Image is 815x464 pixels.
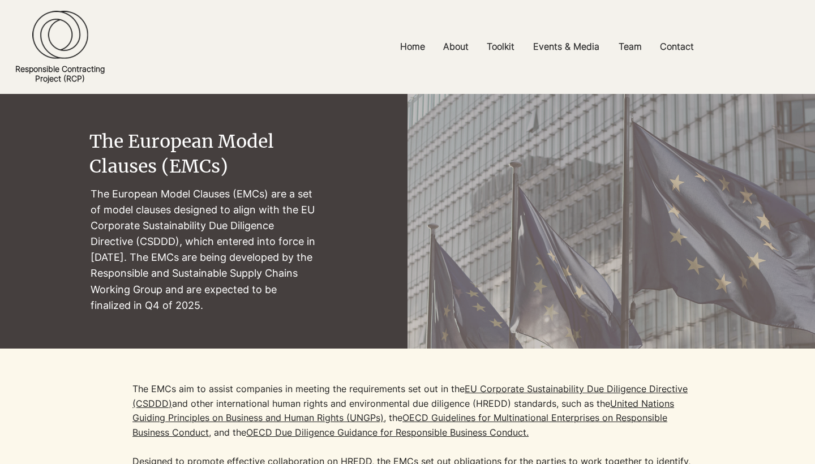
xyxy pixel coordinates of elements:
[610,34,651,59] a: Team
[132,383,688,409] a: EU Corporate Sustainability Due Diligence Directive (CSDDD)
[89,130,274,178] span: The European Model Clauses (EMCs)
[651,34,704,59] a: Contact
[437,34,474,59] p: About
[654,34,700,59] p: Contact
[246,427,529,438] a: OECD Due Diligence Guidance for Responsible Business Conduct.
[525,34,610,59] a: Events & Media
[435,34,478,59] a: About
[281,34,815,59] nav: Site
[392,34,435,59] a: Home
[15,64,105,83] a: Responsible ContractingProject (RCP)
[132,412,667,438] a: OECD Guidelines for Multinational Enterprises on Responsible Business Conduct
[478,34,525,59] a: Toolkit
[481,34,520,59] p: Toolkit
[394,34,431,59] p: Home
[91,186,319,313] p: The European Model Clauses (EMCs) are a set of model clauses designed to align with the EU Corpor...
[527,34,605,59] p: Events & Media
[613,34,647,59] p: Team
